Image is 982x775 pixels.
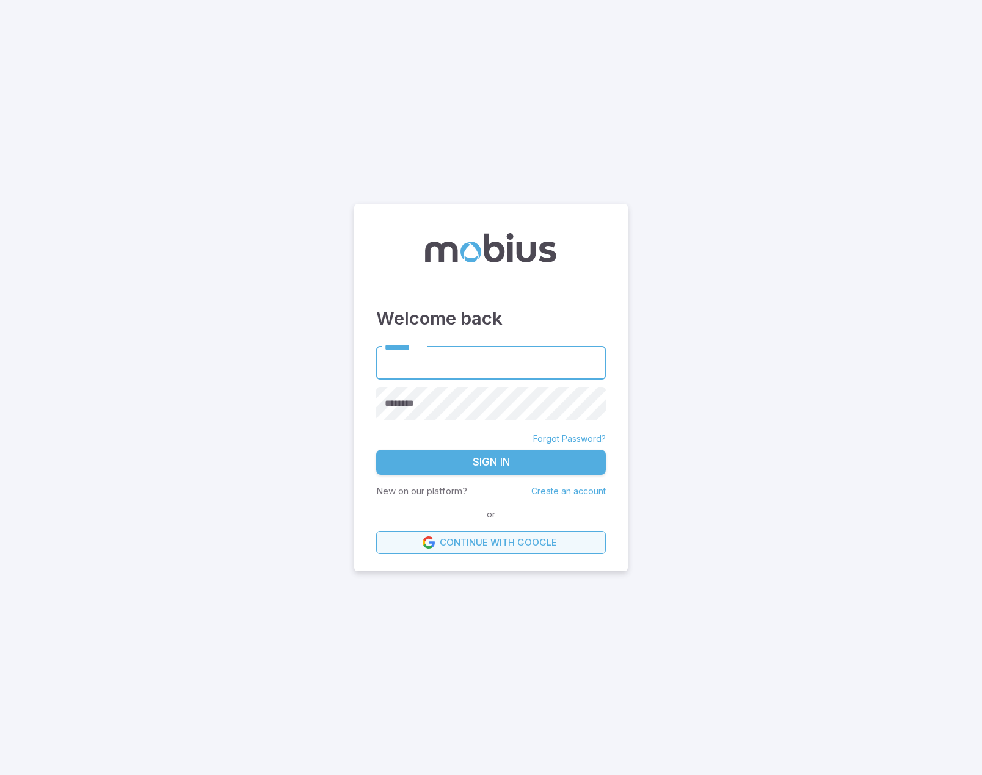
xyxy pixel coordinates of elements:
[376,450,606,475] button: Sign In
[376,531,606,554] a: Continue with Google
[376,485,467,498] p: New on our platform?
[376,305,606,332] h3: Welcome back
[531,486,606,496] a: Create an account
[533,433,606,445] a: Forgot Password?
[484,508,498,521] span: or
